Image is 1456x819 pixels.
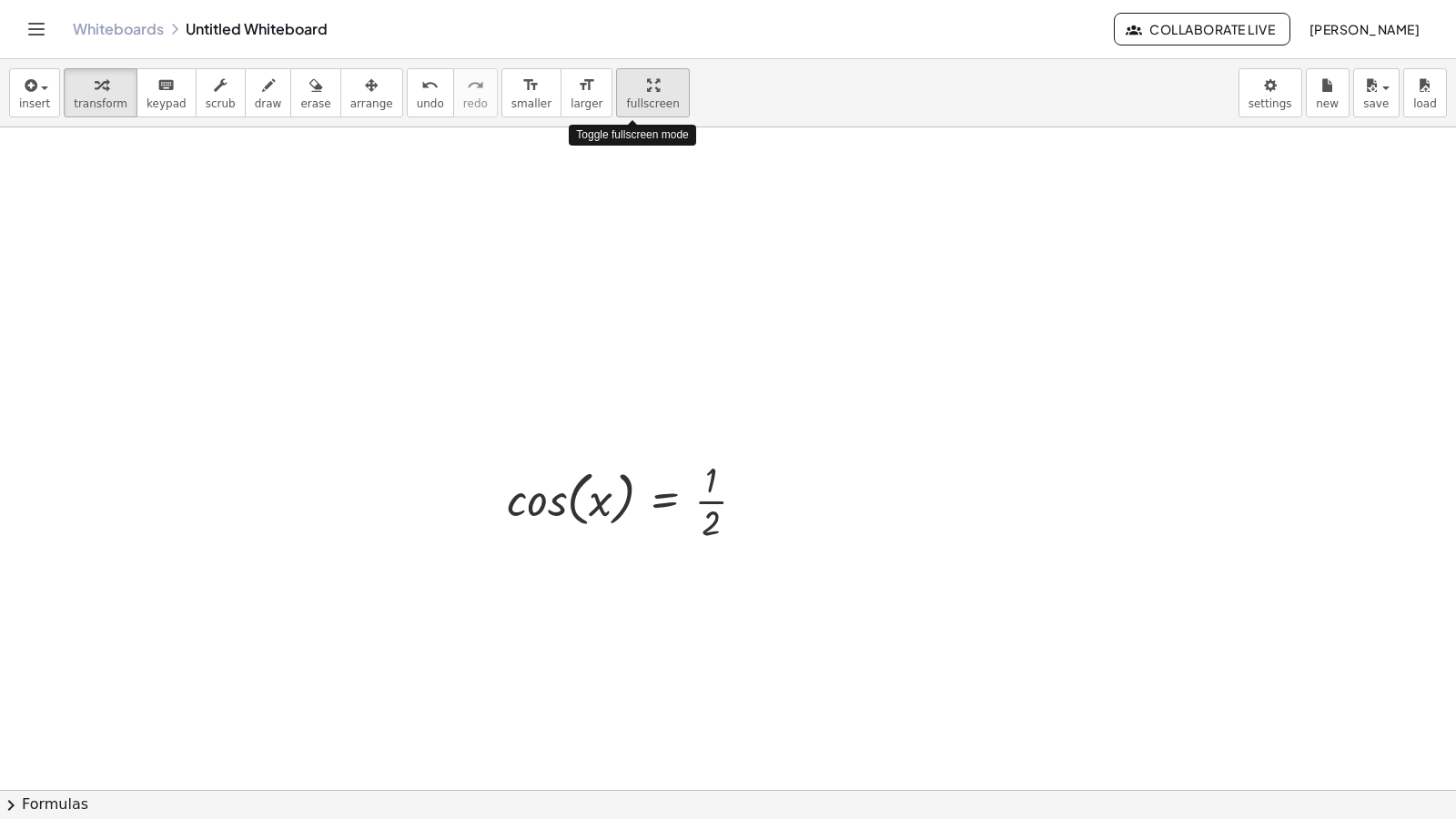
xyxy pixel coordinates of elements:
[511,97,551,110] span: smaller
[522,75,540,96] i: format_size
[1403,68,1447,117] button: load
[463,97,488,110] span: redo
[1316,97,1339,110] span: new
[1306,68,1350,117] button: new
[1413,97,1437,110] span: load
[453,68,498,117] button: redoredo
[578,75,595,96] i: format_size
[290,68,340,117] button: erase
[501,68,561,117] button: format_sizesmaller
[1239,68,1302,117] button: settings
[1294,13,1434,45] button: [PERSON_NAME]
[407,68,454,117] button: undoundo
[245,68,292,117] button: draw
[561,68,612,117] button: format_sizelarger
[147,97,187,110] span: keypad
[206,97,236,110] span: scrub
[19,97,50,110] span: insert
[64,68,137,117] button: transform
[255,97,282,110] span: draw
[196,68,246,117] button: scrub
[1129,21,1275,37] span: Collaborate Live
[571,97,602,110] span: larger
[136,68,197,117] button: keyboardkeypad
[1249,97,1292,110] span: settings
[9,68,60,117] button: insert
[74,97,127,110] span: transform
[626,97,679,110] span: fullscreen
[1114,13,1290,45] button: Collaborate Live
[616,68,689,117] button: fullscreen
[467,75,484,96] i: redo
[569,125,695,146] div: Toggle fullscreen mode
[421,75,439,96] i: undo
[417,97,444,110] span: undo
[300,97,330,110] span: erase
[1363,97,1389,110] span: save
[73,20,164,38] a: Whiteboards
[340,68,403,117] button: arrange
[22,15,51,44] button: Toggle navigation
[350,97,393,110] span: arrange
[1309,21,1420,37] span: [PERSON_NAME]
[157,75,175,96] i: keyboard
[1353,68,1400,117] button: save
